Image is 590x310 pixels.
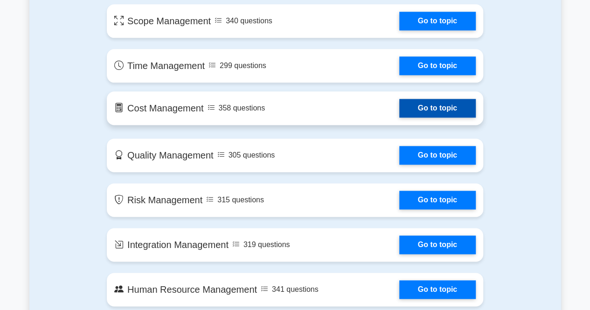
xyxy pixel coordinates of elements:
[399,235,476,254] a: Go to topic
[399,12,476,30] a: Go to topic
[399,191,476,209] a: Go to topic
[399,56,476,75] a: Go to topic
[399,99,476,117] a: Go to topic
[399,280,476,299] a: Go to topic
[399,146,476,165] a: Go to topic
